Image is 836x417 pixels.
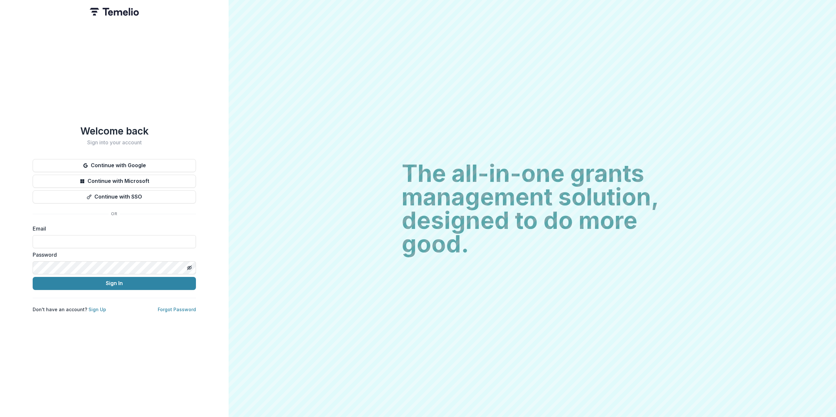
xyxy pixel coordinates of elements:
[33,251,192,259] label: Password
[184,263,195,273] button: Toggle password visibility
[33,306,106,313] p: Don't have an account?
[88,307,106,312] a: Sign Up
[90,8,139,16] img: Temelio
[33,139,196,146] h2: Sign into your account
[33,175,196,188] button: Continue with Microsoft
[33,277,196,290] button: Sign In
[33,159,196,172] button: Continue with Google
[158,307,196,312] a: Forgot Password
[33,125,196,137] h1: Welcome back
[33,190,196,203] button: Continue with SSO
[33,225,192,233] label: Email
